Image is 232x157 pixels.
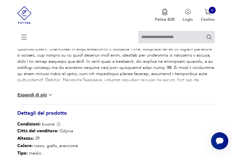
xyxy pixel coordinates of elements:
a: Icona della medagliaPatina B2B [155,9,175,22]
font: 29 [35,135,39,141]
font: Patina B2B [155,17,175,22]
font: Login [183,17,193,22]
font: : [33,135,34,141]
button: Ricerca [206,34,212,40]
img: Icona informativa [56,121,61,127]
button: Espandi di più [17,92,53,98]
font: : [57,128,58,134]
font: Condizioni: [17,121,41,127]
font: Colore: [17,143,33,149]
img: Icona della medaglia [162,9,168,15]
font: Dettagli del prodotto [17,110,67,117]
button: Login [183,9,193,22]
img: Icona utente [185,9,191,15]
font: Città del venditore [17,128,57,134]
img: chevron giù [47,92,53,98]
font: Altezza [17,135,33,141]
iframe: Pulsante widget Smartsupp [211,132,228,150]
font: 0 [211,8,213,13]
font: Espandi di più [17,92,47,97]
font: Tipo [17,150,27,156]
font: Gdynia [60,128,73,134]
font: buone [42,121,55,127]
font: : [27,150,28,156]
font: Cestino [201,17,215,22]
img: Icona del carrello [205,9,211,15]
button: 0Cestino [201,9,215,22]
font: rosso, giallo, arancione [34,143,78,149]
font: medio [29,150,41,156]
button: Patina B2B [155,9,175,22]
